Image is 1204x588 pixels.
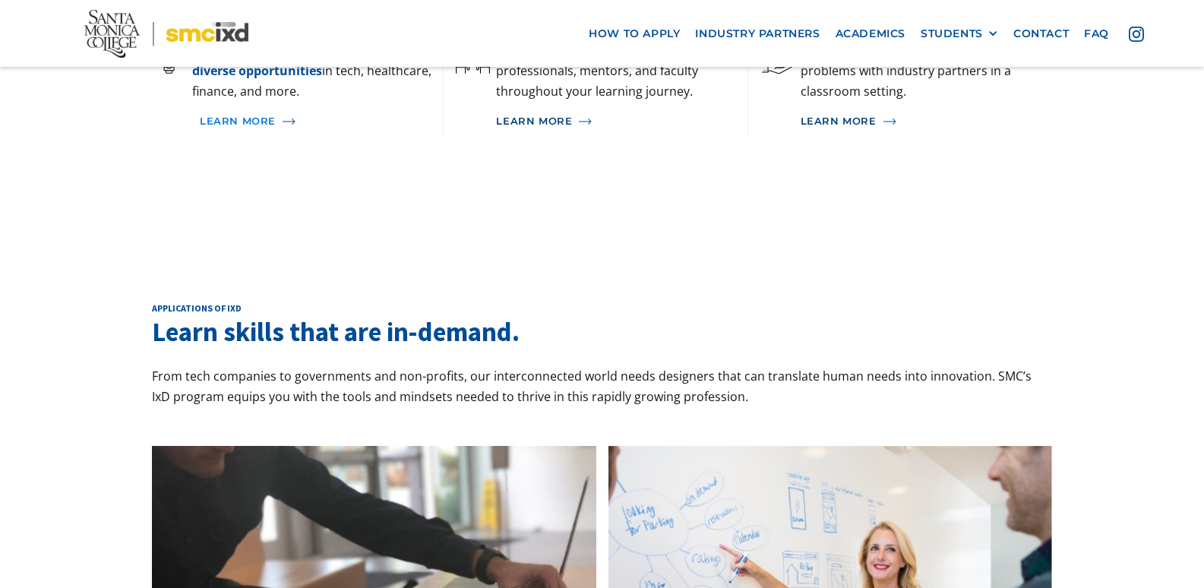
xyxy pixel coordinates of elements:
[152,366,1052,407] p: From tech companies to governments and non-profits, our interconnected world needs designers that...
[921,27,998,40] div: STUDENTS
[192,40,443,102] p: Learn skills that in tech, healthcare, finance, and more.
[84,9,248,57] img: Santa Monica College - SMC IxD logo
[152,302,1052,315] h2: Applications of ixd
[801,108,1052,135] a: Learn More
[828,20,913,48] a: Academics
[200,115,276,128] div: Learn More
[801,40,1052,102] p: to real-world problems with industry partners in a classroom setting.
[1129,27,1144,42] img: icon - instagram
[1076,20,1117,48] a: faq
[496,40,747,102] p: from working professionals, mentors, and faculty throughout your learning journey.
[496,115,572,128] div: Learn More
[192,41,419,78] span: unlock a wide range of diverse opportunities
[496,108,747,135] a: Learn More
[1006,20,1076,48] a: contact
[801,115,877,128] div: Learn More
[581,20,687,48] a: how to apply
[152,314,1052,351] h3: Learn skills that are in-demand.
[687,20,827,48] a: industry partners
[921,27,983,40] div: STUDENTS
[192,108,443,135] a: Learn More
